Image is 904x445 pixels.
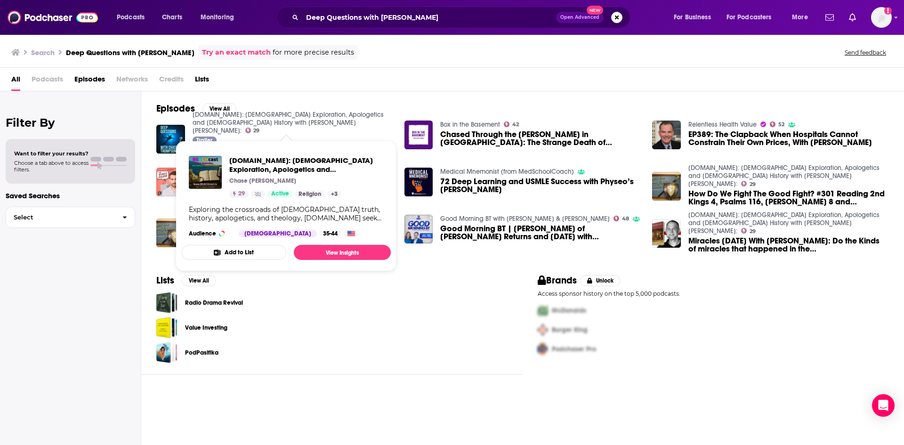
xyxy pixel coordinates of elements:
span: Chased Through the [PERSON_NAME] in [GEOGRAPHIC_DATA]: The Strange Death of [PERSON_NAME] [440,130,641,146]
span: Charts [162,11,182,24]
span: Select [6,214,115,220]
a: 52 [770,121,784,127]
img: How Do We Fight The Good Fight? #301 [156,218,185,247]
a: Episodes [74,72,105,91]
a: 48 [613,216,629,221]
a: Good Morning BT with Bo Thompson & Beth Troutman [440,215,610,223]
span: Miracles [DATE] With [PERSON_NAME]: Do the Kinds of miracles that happened in the [DEMOGRAPHIC_DA... [688,237,889,253]
span: For Podcasters [726,11,772,24]
span: Good Morning BT | [PERSON_NAME] of [PERSON_NAME] Returns and [DATE] with [PERSON_NAME] [440,225,641,241]
a: Deep Questions Podcast - TRAILER (2022) - An Apologetics Podcast That is Focused on Answering You... [156,125,185,154]
span: Open Advanced [560,15,599,20]
button: Open AdvancedNew [556,12,604,23]
span: Networks [116,72,148,91]
a: 72 Deep Learning and USMLE Success with Physeo’s Rhett Thomson [440,178,641,194]
button: open menu [110,10,157,25]
img: User Profile [871,7,892,28]
button: Select [6,207,135,228]
a: EP389: The Clapback When Hospitals Cannot Constrain Their Own Prices, With Mike Thompson [688,130,889,146]
a: Good Morning BT | Sir Steven of Anthony Returns and Tuesday with Brett Jensen [404,215,433,243]
a: Relentless Health Value [688,121,757,129]
h2: Lists [156,275,174,286]
input: Search podcasts, credits, & more... [302,10,556,25]
span: Podcasts [32,72,63,91]
a: Show notifications dropdown [822,9,838,25]
span: Credits [159,72,184,91]
a: 29 [229,190,249,198]
p: Chase [PERSON_NAME] [229,177,296,185]
a: PodPasifika [156,342,178,363]
span: 48 [622,217,629,221]
span: 52 [778,122,784,127]
a: EP389: The Clapback When Hospitals Cannot Constrain Their Own Prices, With Mike Thompson [652,121,681,149]
a: Miracles Today With Craig Keener: Do the Kinds of miracles that happened in the Bible still happe... [688,237,889,253]
span: For Business [674,11,711,24]
span: New [587,6,604,15]
a: Medical Mnemonist (from MedSchoolCoach) [440,168,574,176]
a: BeachCast.TV: Bible Exploration, Apologetics and Church History with Dr. Chase A. Thompson: [688,164,880,188]
a: Box in the Basement [440,121,500,129]
img: First Pro Logo [534,301,552,320]
a: Radio Drama Revival [156,292,178,313]
span: EP389: The Clapback When Hospitals Cannot Constrain Their Own Prices, With [PERSON_NAME] [688,130,889,146]
img: Second Pro Logo [534,320,552,340]
a: 42 [504,121,519,127]
a: Show notifications dropdown [845,9,860,25]
img: Third Pro Logo [534,340,552,359]
a: How Do We Fight The Good Fight? #301 Reading 2nd Kings 4, Psalms 116, Daniel 8 and 1 Timothy 1 [688,190,889,206]
h3: Deep Questions with [PERSON_NAME] [66,48,194,57]
a: Radio Drama Revival [185,298,243,308]
span: 29 [750,182,756,186]
a: 29 [741,228,756,234]
span: Choose a tab above to access filters. [14,160,89,173]
img: BeachCast.TV: Bible Exploration, Apologetics and Church History with Dr. Chase A. Thompson: [189,156,222,189]
a: 29 [245,128,260,133]
h3: Audience [189,230,231,237]
span: 29 [253,129,259,133]
span: Active [271,189,289,199]
div: Open Intercom Messenger [872,394,895,417]
span: Want to filter your results? [14,150,89,157]
img: Miracles Today With Craig Keener: Do the Kinds of miracles that happened in the Bible still happe... [652,219,681,248]
h3: Search [31,48,55,57]
button: open menu [785,10,820,25]
span: 42 [512,122,519,127]
img: Chased Through the Woods in Panola County: The Strange Death of Lauren Thompson [404,121,433,149]
img: Podchaser - Follow, Share and Rate Podcasts [8,8,98,26]
span: Podchaser Pro [552,345,596,353]
a: Try an exact match [202,47,271,58]
button: open menu [194,10,246,25]
svg: Add a profile image [884,7,892,15]
img: How Do We Fight The Good Fight? #301 Reading 2nd Kings 4, Psalms 116, Daniel 8 and 1 Timothy 1 [652,172,681,201]
button: Send feedback [842,49,889,57]
a: Charts [156,10,188,25]
a: Lists [195,72,209,91]
p: Saved Searches [6,191,135,200]
span: 29 [750,229,756,234]
button: View All [182,275,216,286]
a: Value Investing [156,317,178,338]
img: Going Deeper - The One That Got Away, Chris Evans plus JLO & Ben Married [156,168,185,196]
button: open menu [720,10,785,25]
a: Religion [295,190,325,198]
span: Podcasts [117,11,145,24]
img: 72 Deep Learning and USMLE Success with Physeo’s Rhett Thomson [404,168,433,196]
a: BeachCast.TV: Bible Exploration, Apologetics and Church History with Dr. Chase A. Thompson: [688,211,880,235]
a: +3 [327,190,341,198]
span: Logged in as Lydia_Gustafson [871,7,892,28]
a: ListsView All [156,275,216,286]
h2: Filter By [6,116,135,129]
a: All [11,72,20,91]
